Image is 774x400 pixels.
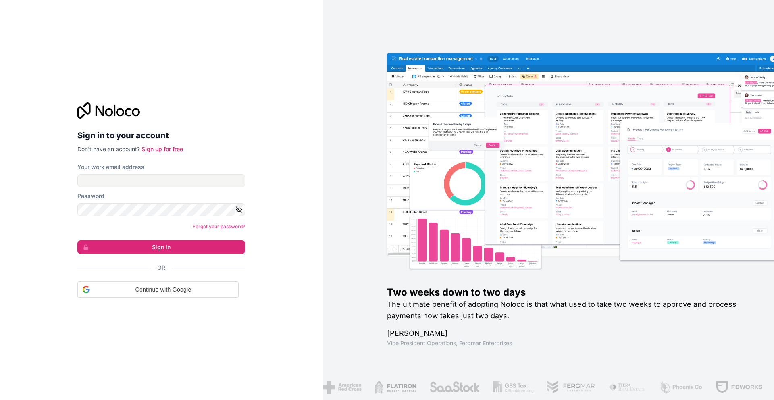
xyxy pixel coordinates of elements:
[77,203,245,216] input: Password
[141,146,183,152] a: Sign up for free
[77,281,239,298] div: Continue with Google
[77,192,104,200] label: Password
[193,223,245,229] a: Forgot your password?
[77,174,245,187] input: Email address
[77,240,245,254] button: Sign in
[322,381,362,394] img: /assets/american-red-cross-BAupjrZR.png
[77,128,245,143] h2: Sign in to your account
[387,286,748,299] h1: Two weeks down to two days
[715,381,762,394] img: /assets/fdworks-Bi04fVtw.png
[387,328,748,339] h1: [PERSON_NAME]
[387,339,748,347] h1: Vice President Operations , Fergmar Enterprises
[375,381,416,394] img: /assets/flatiron-C8eUkumj.png
[546,381,595,394] img: /assets/fergmar-CudnrXN5.png
[387,299,748,321] h2: The ultimate benefit of adopting Noloco is that what used to take two weeks to approve and proces...
[429,381,480,394] img: /assets/saastock-C6Zbiodz.png
[659,381,703,394] img: /assets/phoenix-BREaitsQ.png
[608,381,646,394] img: /assets/fiera-fwj2N5v4.png
[493,381,534,394] img: /assets/gbstax-C-GtDUiK.png
[157,264,165,272] span: Or
[77,163,144,171] label: Your work email address
[77,146,140,152] span: Don't have an account?
[93,285,233,294] span: Continue with Google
